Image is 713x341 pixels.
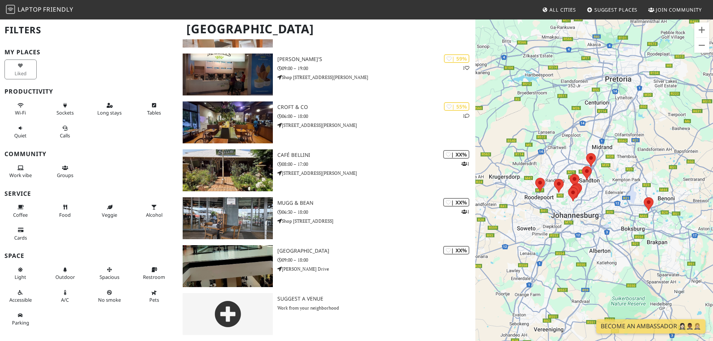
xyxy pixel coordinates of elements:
[4,49,174,56] h3: My Places
[4,252,174,259] h3: Space
[49,162,81,182] button: Groups
[4,224,37,244] button: Cards
[539,3,579,16] a: All Cities
[4,88,174,95] h3: Productivity
[9,172,32,179] span: People working
[15,274,26,280] span: Natural light
[463,112,469,119] p: 1
[183,293,273,335] img: gray-place-d2bdb4477600e061c01bd816cc0f2ef0cfcb1ca9e3ad78868dd16fb2af073a21.png
[277,104,475,110] h3: Croft & co
[14,132,27,139] span: Quiet
[138,264,170,283] button: Restroom
[594,6,638,13] span: Suggest Places
[277,56,475,63] h3: [PERSON_NAME]'S
[59,211,71,218] span: Food
[443,246,469,255] div: | XX%
[4,190,174,197] h3: Service
[15,109,26,116] span: Stable Wi-Fi
[49,286,81,306] button: A/C
[102,211,117,218] span: Veggie
[444,102,469,111] div: | 55%
[9,296,32,303] span: Accessible
[143,274,165,280] span: Restroom
[4,162,37,182] button: Work vibe
[4,309,37,329] button: Parking
[277,296,475,302] h3: Suggest a Venue
[94,201,126,221] button: Veggie
[443,150,469,159] div: | XX%
[13,211,28,218] span: Coffee
[138,99,170,119] button: Tables
[178,149,475,191] a: Café Bellini | XX% 1 Café Bellini 08:00 – 17:00 [STREET_ADDRESS][PERSON_NAME]
[277,256,475,264] p: 09:00 – 18:00
[49,264,81,283] button: Outdoor
[4,201,37,221] button: Coffee
[183,197,273,239] img: Mugg & Bean
[4,19,174,42] h2: Filters
[4,264,37,283] button: Light
[14,234,27,241] span: Credit cards
[138,286,170,306] button: Pets
[61,296,69,303] span: Air conditioned
[94,264,126,283] button: Spacious
[94,286,126,306] button: No smoke
[98,296,121,303] span: Smoke free
[49,122,81,142] button: Calls
[60,132,70,139] span: Video/audio calls
[49,201,81,221] button: Food
[277,113,475,120] p: 06:00 – 18:00
[277,65,475,72] p: 09:00 – 19:00
[443,198,469,207] div: | XX%
[146,211,162,218] span: Alcohol
[94,99,126,119] button: Long stays
[178,101,475,143] a: Croft & co | 55% 1 Croft & co 06:00 – 18:00 [STREET_ADDRESS][PERSON_NAME]
[100,274,119,280] span: Spacious
[97,109,122,116] span: Long stays
[277,248,475,254] h3: [GEOGRAPHIC_DATA]
[183,245,273,287] img: Cresta Shopping Centre
[178,54,475,95] a: MARCEL'S | 59% 1 [PERSON_NAME]'S 09:00 – 19:00 Shop [STREET_ADDRESS][PERSON_NAME]
[149,296,159,303] span: Pet friendly
[4,122,37,142] button: Quiet
[461,160,469,167] p: 1
[277,265,475,273] p: [PERSON_NAME] Drive
[277,208,475,216] p: 06:30 – 18:00
[461,208,469,215] p: 1
[277,161,475,168] p: 08:00 – 17:00
[147,109,161,116] span: Work-friendly tables
[549,6,576,13] span: All Cities
[180,19,474,39] h1: [GEOGRAPHIC_DATA]
[4,286,37,306] button: Accessible
[183,149,273,191] img: Café Bellini
[463,64,469,71] p: 1
[6,5,15,14] img: LaptopFriendly
[694,38,709,53] button: Zoom out
[178,197,475,239] a: Mugg & Bean | XX% 1 Mugg & Bean 06:30 – 18:00 Shop [STREET_ADDRESS]
[4,99,37,119] button: Wi-Fi
[178,245,475,287] a: Cresta Shopping Centre | XX% [GEOGRAPHIC_DATA] 09:00 – 18:00 [PERSON_NAME] Drive
[183,54,273,95] img: MARCEL'S
[57,172,73,179] span: Group tables
[277,217,475,225] p: Shop [STREET_ADDRESS]
[4,150,174,158] h3: Community
[43,5,73,13] span: Friendly
[277,200,475,206] h3: Mugg & Bean
[277,74,475,81] p: Shop [STREET_ADDRESS][PERSON_NAME]
[277,170,475,177] p: [STREET_ADDRESS][PERSON_NAME]
[18,5,42,13] span: Laptop
[694,22,709,37] button: Zoom in
[277,152,475,158] h3: Café Bellini
[6,3,73,16] a: LaptopFriendly LaptopFriendly
[183,101,273,143] img: Croft & co
[49,99,81,119] button: Sockets
[584,3,641,16] a: Suggest Places
[277,304,475,311] p: Work from your neighborhood
[656,6,702,13] span: Join Community
[138,201,170,221] button: Alcohol
[12,319,29,326] span: Parking
[178,293,475,335] a: Suggest a Venue Work from your neighborhood
[444,54,469,63] div: | 59%
[645,3,705,16] a: Join Community
[277,122,475,129] p: [STREET_ADDRESS][PERSON_NAME]
[55,274,75,280] span: Outdoor area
